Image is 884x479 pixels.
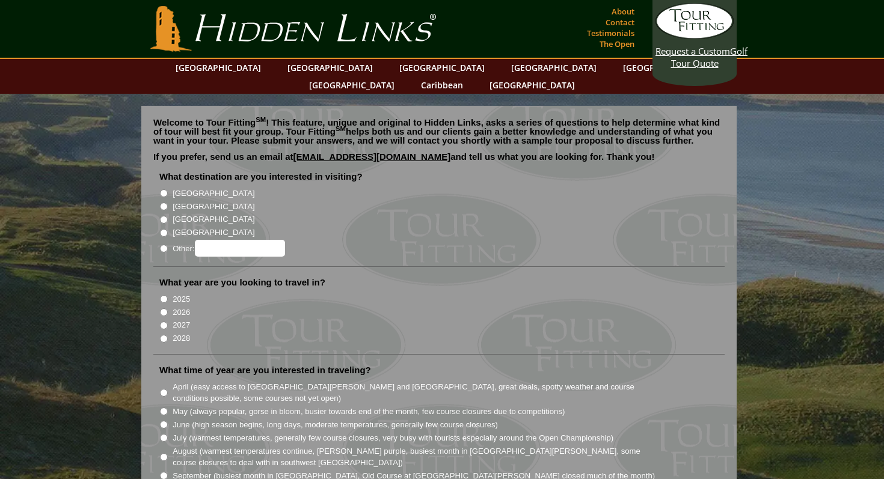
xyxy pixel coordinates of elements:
[153,118,725,145] p: Welcome to Tour Fitting ! This feature, unique and original to Hidden Links, asks a series of que...
[281,59,379,76] a: [GEOGRAPHIC_DATA]
[173,201,254,213] label: [GEOGRAPHIC_DATA]
[173,432,613,444] label: July (warmest temperatures, generally few course closures, very busy with tourists especially aro...
[617,59,714,76] a: [GEOGRAPHIC_DATA]
[483,76,581,94] a: [GEOGRAPHIC_DATA]
[303,76,401,94] a: [GEOGRAPHIC_DATA]
[173,293,190,305] label: 2025
[173,445,656,469] label: August (warmest temperatures continue, [PERSON_NAME] purple, busiest month in [GEOGRAPHIC_DATA][P...
[655,45,730,57] span: Request a Custom
[173,227,254,239] label: [GEOGRAPHIC_DATA]
[336,125,346,132] sup: SM
[173,319,190,331] label: 2027
[584,25,637,41] a: Testimonials
[195,240,285,257] input: Other:
[159,171,363,183] label: What destination are you interested in visiting?
[415,76,469,94] a: Caribbean
[256,116,266,123] sup: SM
[173,188,254,200] label: [GEOGRAPHIC_DATA]
[173,307,190,319] label: 2026
[153,152,725,170] p: If you prefer, send us an email at and tell us what you are looking for. Thank you!
[173,406,565,418] label: May (always popular, gorse in bloom, busier towards end of the month, few course closures due to ...
[173,381,656,404] label: April (easy access to [GEOGRAPHIC_DATA][PERSON_NAME] and [GEOGRAPHIC_DATA], great deals, spotty w...
[393,59,491,76] a: [GEOGRAPHIC_DATA]
[173,213,254,225] label: [GEOGRAPHIC_DATA]
[655,3,734,69] a: Request a CustomGolf Tour Quote
[293,151,451,162] a: [EMAIL_ADDRESS][DOMAIN_NAME]
[170,59,267,76] a: [GEOGRAPHIC_DATA]
[597,35,637,52] a: The Open
[159,364,371,376] label: What time of year are you interested in traveling?
[609,3,637,20] a: About
[173,332,190,344] label: 2028
[173,419,498,431] label: June (high season begins, long days, moderate temperatures, generally few course closures)
[603,14,637,31] a: Contact
[159,276,325,288] label: What year are you looking to travel in?
[505,59,603,76] a: [GEOGRAPHIC_DATA]
[173,240,284,257] label: Other:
